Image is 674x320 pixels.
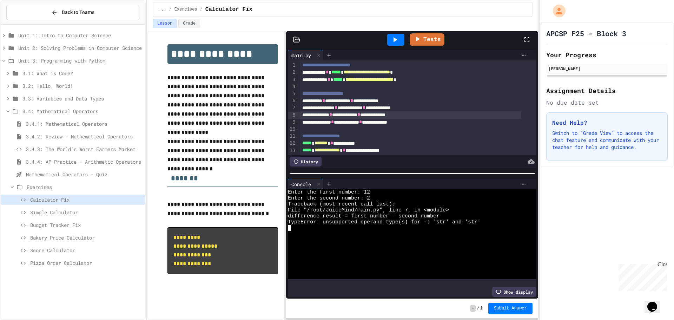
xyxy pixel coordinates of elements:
div: 2 [288,69,297,76]
span: Exercises [174,7,197,12]
div: 5 [288,90,297,97]
span: Exercises [27,183,142,191]
div: 3 [288,76,297,83]
h2: Your Progress [546,50,668,60]
div: 10 [288,126,297,133]
span: Enter the first number: 12 [288,189,370,195]
div: 7 [288,104,297,111]
div: Console [288,179,323,189]
span: / [200,7,203,12]
span: Calculator Fix [30,196,142,203]
span: TypeError: unsupported operand type(s) for -: 'str' and 'str' [288,219,481,225]
span: Unit 3: Programming with Python [18,57,142,64]
div: 11 [288,133,297,140]
div: main.py [288,52,315,59]
span: File "/root/JuiceMind/main.py", line 7, in <module> [288,207,449,213]
button: Lesson [153,19,177,28]
div: 4 [288,83,297,90]
div: 14 [288,154,297,161]
span: Calculator Fix [205,5,252,14]
span: / [477,306,480,311]
h2: Assignment Details [546,86,668,96]
span: Score Calculator [30,247,142,254]
a: Tests [410,33,444,46]
span: Simple Calculator [30,209,142,216]
div: 1 [288,62,297,69]
div: Console [288,181,315,188]
div: 9 [288,119,297,126]
span: Enter the second number: 2 [288,195,370,201]
span: Back to Teams [62,9,94,16]
span: Mathematical Operators - Quiz [26,171,142,178]
div: My Account [546,3,567,19]
span: 3.2: Hello, World! [22,82,142,90]
span: ... [159,7,166,12]
span: 3.4: Mathematical Operators [22,107,142,115]
div: Show display [492,287,536,297]
div: 8 [288,112,297,119]
div: main.py [288,50,323,60]
span: Pizza Order Calculator [30,259,142,267]
button: Back to Teams [6,5,139,20]
div: [PERSON_NAME] [548,65,666,72]
span: difference_result = first_number - second_number [288,213,440,219]
iframe: chat widget [645,292,667,313]
span: 3.4.1: Mathematical Operators [26,120,142,128]
span: Unit 1: Intro to Computer Science [18,32,142,39]
div: 6 [288,97,297,104]
div: Chat with us now!Close [3,3,48,45]
div: No due date set [546,98,668,107]
h3: Need Help? [552,118,662,127]
span: / [169,7,172,12]
button: Submit Answer [488,303,533,314]
span: Traceback (most recent call last): [288,201,395,207]
span: 3.1: What is Code? [22,70,142,77]
span: Bakery Price Calculator [30,234,142,241]
span: Unit 2: Solving Problems in Computer Science [18,44,142,52]
button: Grade [178,19,200,28]
span: Submit Answer [494,306,527,311]
span: 3.4.4: AP Practice - Arithmetic Operators [26,158,142,165]
iframe: chat widget [616,261,667,291]
span: 3.4.2: Review - Mathematical Operators [26,133,142,140]
span: 3.3: Variables and Data Types [22,95,142,102]
span: - [470,305,475,312]
div: 12 [288,140,297,147]
div: 13 [288,147,297,154]
span: 3.4.3: The World's Worst Farmers Market [26,145,142,153]
p: Switch to "Grade View" to access the chat feature and communicate with your teacher for help and ... [552,130,662,151]
h1: APCSP F25 - Block 3 [546,28,626,38]
span: 1 [480,306,483,311]
div: History [290,157,322,166]
span: Budget Tracker Fix [30,221,142,229]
